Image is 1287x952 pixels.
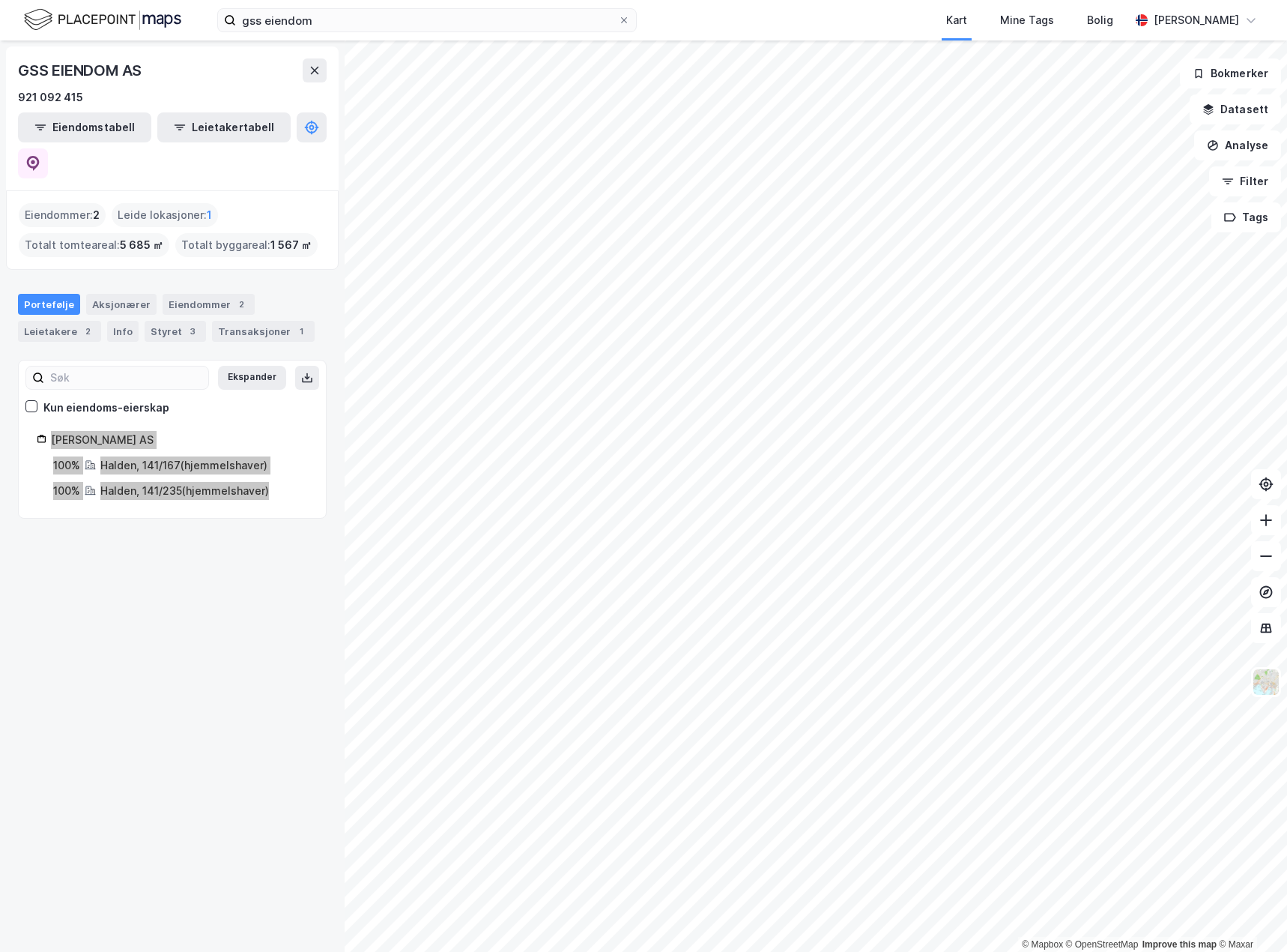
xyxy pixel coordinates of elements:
button: Ekspander [218,366,286,390]
div: Leide lokasjoner : [112,203,218,227]
span: 1 [207,206,212,224]
button: Tags [1211,202,1281,232]
div: GSS EIENDOM AS [18,58,145,82]
div: 100% [53,482,80,500]
span: 1 567 ㎡ [270,236,312,254]
button: Datasett [1190,94,1281,124]
div: Eiendommer [163,294,255,315]
iframe: Chat Widget [1212,880,1287,952]
div: Leietakere [18,321,101,342]
div: Transaksjoner [212,321,315,342]
span: 5 685 ㎡ [120,236,163,254]
a: Halden, 141/167 [100,459,181,472]
div: Bolig [1087,11,1113,29]
div: 3 [185,324,200,339]
button: Eiendomstabell [18,112,151,142]
a: Improve this map [1142,939,1217,950]
div: ( hjemmelshaver ) [100,457,267,475]
button: Filter [1209,166,1281,196]
img: Z [1252,668,1280,696]
a: Halden, 141/235 [100,484,182,497]
div: Kart [946,11,967,29]
button: Analyse [1194,130,1281,160]
div: Eiendommer : [19,203,106,227]
span: 2 [93,206,100,224]
a: Mapbox [1022,939,1063,950]
div: Styret [145,321,206,342]
a: [PERSON_NAME] AS [51,433,154,446]
div: Kun eiendoms-eierskap [43,399,169,417]
input: Søk på adresse, matrikkel, gårdeiere, leietakere eller personer [236,9,618,31]
img: logo.f888ab2527a4732fd821a326f86c7f29.svg [24,7,181,33]
div: 1 [294,324,309,339]
div: Totalt byggareal : [175,233,318,257]
div: 2 [234,297,249,312]
div: Mine Tags [1000,11,1054,29]
div: Portefølje [18,294,80,315]
div: Totalt tomteareal : [19,233,169,257]
button: Leietakertabell [157,112,291,142]
div: 2 [80,324,95,339]
button: Bokmerker [1180,58,1281,88]
div: 100% [53,457,80,475]
div: ( hjemmelshaver ) [100,482,269,500]
div: Info [107,321,139,342]
a: OpenStreetMap [1066,939,1139,950]
div: [PERSON_NAME] [1154,11,1239,29]
div: Aksjonærer [86,294,157,315]
div: 921 092 415 [18,88,83,106]
input: Søk [44,367,208,389]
